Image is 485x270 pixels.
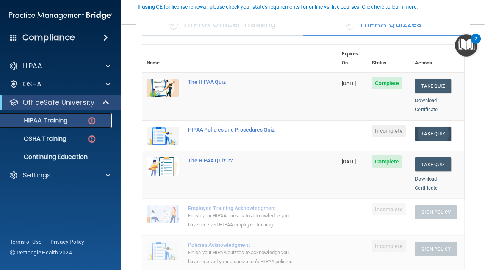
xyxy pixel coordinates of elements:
[23,98,94,107] p: OfficeSafe University
[87,116,97,126] img: danger-circle.6113f641.png
[368,45,410,72] th: Status
[23,80,42,89] p: OSHA
[372,155,402,168] span: Complete
[372,77,402,89] span: Complete
[188,127,299,133] div: HIPAA Policies and Procedures Quiz
[9,98,110,107] a: OfficeSafe University
[5,117,67,124] p: HIPAA Training
[188,242,299,248] div: Policies Acknowledgment
[169,18,178,30] span: ✓
[9,171,110,180] a: Settings
[10,249,72,256] span: Ⓒ Rectangle Health 2024
[415,176,438,191] a: Download Certificate
[415,205,457,219] button: Sign Policy
[138,4,418,9] div: If using CE for license renewal, please check your state's requirements for online vs. live cours...
[188,157,299,163] div: The HIPAA Quiz #2
[474,39,477,49] div: 2
[415,79,451,93] button: Take Quiz
[372,240,406,252] span: Incomplete
[142,13,303,36] div: HIPAA Officer Training
[22,32,75,43] h4: Compliance
[346,18,354,30] span: ✓
[303,13,464,36] div: HIPAA Quizzes
[23,171,51,180] p: Settings
[372,125,406,137] span: Incomplete
[142,45,183,72] th: Name
[455,34,477,57] button: Open Resource Center, 2 new notifications
[9,80,110,89] a: OSHA
[188,205,299,211] div: Employee Training Acknowledgment
[5,153,108,161] p: Continuing Education
[23,61,42,71] p: HIPAA
[87,134,97,144] img: danger-circle.6113f641.png
[342,80,356,86] span: [DATE]
[136,3,419,11] button: If using CE for license renewal, please check your state's requirements for online vs. live cours...
[9,61,110,71] a: HIPAA
[415,157,451,171] button: Take Quiz
[372,203,406,215] span: Incomplete
[188,79,299,85] div: The HIPAA Quiz
[342,159,356,165] span: [DATE]
[188,248,299,266] div: Finish your HIPAA quizzes to acknowledge you have received your organization’s HIPAA policies.
[188,211,299,229] div: Finish your HIPAA quizzes to acknowledge you have received HIPAA employee training.
[5,135,66,143] p: OSHA Training
[447,228,476,257] iframe: Drift Widget Chat Controller
[410,45,464,72] th: Actions
[50,238,84,246] a: Privacy Policy
[415,242,457,256] button: Sign Policy
[337,45,368,72] th: Expires On
[10,238,41,246] a: Terms of Use
[415,97,438,112] a: Download Certificate
[415,127,451,141] button: Take Quiz
[9,8,112,23] img: PMB logo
